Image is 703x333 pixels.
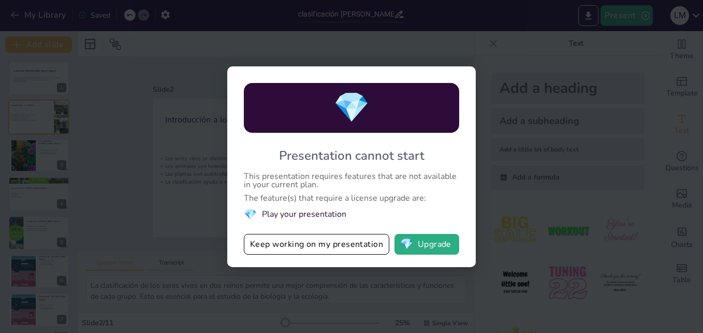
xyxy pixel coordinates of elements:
div: This presentation requires features that are not available in your current plan. [244,172,459,189]
div: The feature(s) that require a license upgrade are: [244,194,459,202]
span: diamond [244,207,257,221]
div: Presentation cannot start [279,147,424,164]
li: Play your presentation [244,207,459,221]
button: diamondUpgrade [394,234,459,255]
span: diamond [333,88,370,128]
span: diamond [400,239,413,249]
button: Keep working on my presentation [244,234,389,255]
